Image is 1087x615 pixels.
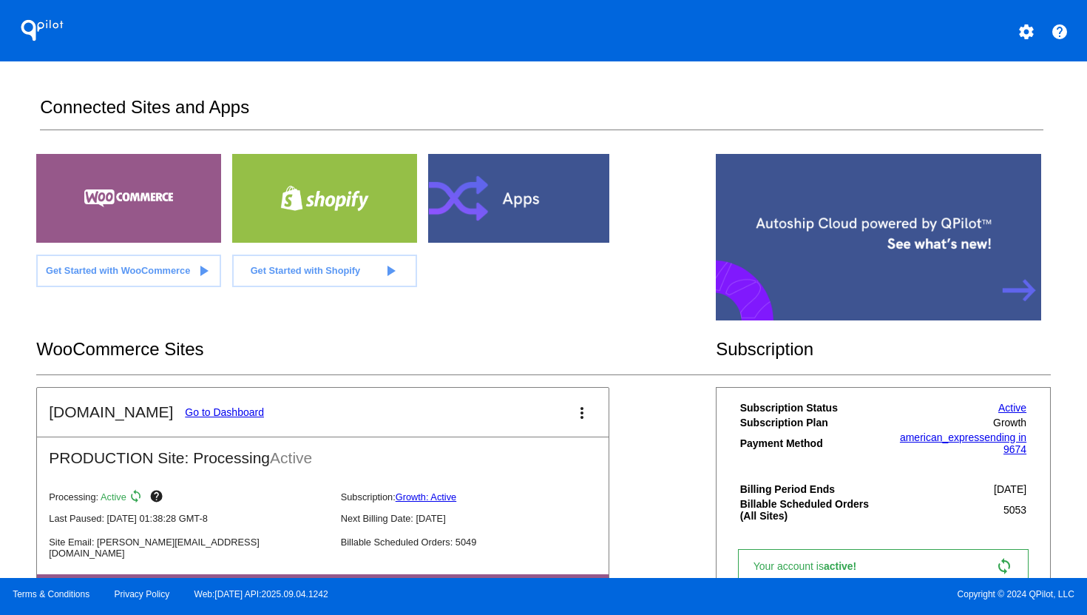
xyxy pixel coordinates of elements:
p: Subscription: [341,491,620,503]
span: Active [101,491,126,503]
mat-icon: play_arrow [382,262,399,280]
a: Web:[DATE] API:2025.09.04.1242 [194,589,328,599]
a: american_expressending in 9674 [900,431,1026,455]
p: Site Email: [PERSON_NAME][EMAIL_ADDRESS][DOMAIN_NAME] [49,537,328,559]
p: Processing: [49,489,328,507]
mat-icon: sync [995,557,1013,575]
th: Billing Period Ends [739,483,884,496]
h2: [DOMAIN_NAME] [49,403,173,421]
th: Subscription Plan [739,416,884,429]
a: Get Started with Shopify [232,255,417,287]
h2: WooCommerce Sites [36,339,716,360]
span: 5053 [1003,504,1026,516]
h2: Connected Sites and Apps [40,97,1043,130]
a: Privacy Policy [115,589,170,599]
h2: Subscription [716,339,1051,360]
mat-icon: help [1051,23,1069,41]
a: Go to Dashboard [185,406,264,418]
p: Last Paused: [DATE] 01:38:28 GMT-8 [49,513,328,524]
th: Payment Method [739,431,884,456]
th: Subscription Status [739,401,884,414]
span: Copyright © 2024 QPilot, LLC [556,589,1074,599]
span: Active [270,449,312,466]
span: american_express [900,431,984,443]
mat-icon: sync [129,489,146,507]
h2: PRODUCTION Site: Processing [37,437,609,467]
span: Get Started with Shopify [251,265,361,276]
a: Active [998,402,1026,414]
span: Growth [993,417,1026,429]
p: Next Billing Date: [DATE] [341,513,620,524]
a: Terms & Conditions [13,589,89,599]
h1: QPilot [13,16,72,45]
span: [DATE] [994,483,1026,495]
th: Billable Scheduled Orders (All Sites) [739,497,884,522]
a: Your account isactive! sync [738,549,1029,583]
a: Get Started with WooCommerce [36,255,221,287]
span: Get Started with WooCommerce [46,265,190,276]
mat-icon: settings [1017,23,1035,41]
a: Growth: Active [396,491,457,503]
span: Your account is [754,560,872,572]
mat-icon: more_vert [573,404,591,422]
mat-icon: play_arrow [194,262,212,280]
mat-icon: help [149,489,167,507]
span: active! [824,560,864,572]
p: Billable Scheduled Orders: 5049 [341,537,620,548]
